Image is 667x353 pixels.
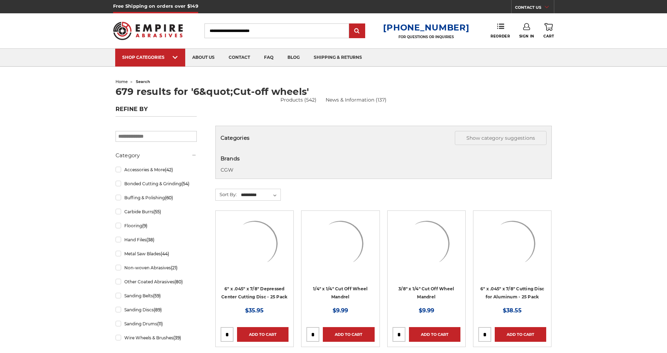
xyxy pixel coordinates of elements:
[392,216,460,284] a: 3/8" inch x 1/4" inch mandrel
[221,131,547,145] h5: Categories
[323,327,374,342] a: Add to Cart
[409,327,460,342] a: Add to Cart
[280,49,307,67] a: blog
[116,87,552,96] h1: 679 results for '6&quot;Cut-off wheels'
[185,49,222,67] a: about us
[173,335,181,340] span: (39)
[480,286,544,299] a: 6" x .045" x 7/8" Cutting Disc for Aluminum - 25 Pack
[154,307,162,312] span: (89)
[181,181,189,186] span: (54)
[161,251,169,256] span: (44)
[333,307,348,314] span: $9.99
[122,55,178,60] div: SHOP CATEGORIES
[165,167,173,172] span: (42)
[312,216,368,272] img: 1/4" inch x 1/4" inch mandrel
[171,265,178,270] span: (21)
[240,190,280,200] select: Sort By:
[519,34,534,39] span: Sign In
[455,131,547,145] button: Show category suggestions
[116,234,197,246] a: Hand Files
[383,22,469,33] a: [PHONE_NUMBER]
[116,304,197,316] a: Sanding Discs
[227,216,283,272] img: 6" x .045" x 7/8" Depressed Center Type 27 Cut Off Wheel
[313,286,368,299] a: 1/4" x 1/4" Cut Off Wheel Mandrel
[491,23,510,38] a: Reorder
[280,97,317,103] a: Products (542)
[153,293,161,298] span: (59)
[116,248,197,260] a: Metal Saw Blades
[116,262,197,274] a: Non-woven Abrasives
[503,307,522,314] span: $38.55
[306,216,374,284] a: 1/4" inch x 1/4" inch mandrel
[543,34,554,39] span: Cart
[221,216,289,284] a: 6" x .045" x 7/8" Depressed Center Type 27 Cut Off Wheel
[165,195,173,200] span: (60)
[142,223,147,228] span: (9)
[116,192,197,204] a: Buffing & Polishing
[515,4,554,13] a: CONTACT US
[216,189,237,200] label: Sort By:
[116,178,197,190] a: Bonded Cutting & Grinding
[237,327,289,342] a: Add to Cart
[116,164,197,176] a: Accessories & More
[222,49,257,67] a: contact
[221,155,547,163] h5: Brands
[157,321,163,326] span: (11)
[419,307,434,314] span: $9.99
[116,290,197,302] a: Sanding Belts
[146,237,154,242] span: (38)
[307,49,369,67] a: shipping & returns
[221,167,234,173] a: CGW
[543,23,554,39] a: Cart
[398,286,454,299] a: 3/8" x 1/4" Cut Off Wheel Mandrel
[221,286,287,299] a: 6" x .045" x 7/8" Depressed Center Cutting Disc - 25 Pack
[116,206,197,218] a: Carbide Burrs
[484,216,540,272] img: 6 inch cut off wheel for aluminum
[116,106,197,117] h5: Refine by
[495,327,546,342] a: Add to Cart
[136,79,150,84] span: search
[174,279,183,284] span: (80)
[116,220,197,232] a: Flooring
[350,24,364,38] input: Submit
[245,307,264,314] span: $35.95
[257,49,280,67] a: faq
[398,216,454,272] img: 3/8" inch x 1/4" inch mandrel
[116,151,197,160] h5: Category
[116,332,197,344] a: Wire Wheels & Brushes
[326,96,387,104] a: News & Information (137)
[113,17,183,44] img: Empire Abrasives
[116,276,197,288] a: Other Coated Abrasives
[153,209,161,214] span: (55)
[491,34,510,39] span: Reorder
[116,318,197,330] a: Sanding Drums
[383,35,469,39] p: FOR QUESTIONS OR INQUIRIES
[116,79,128,84] a: home
[478,216,546,284] a: 6 inch cut off wheel for aluminum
